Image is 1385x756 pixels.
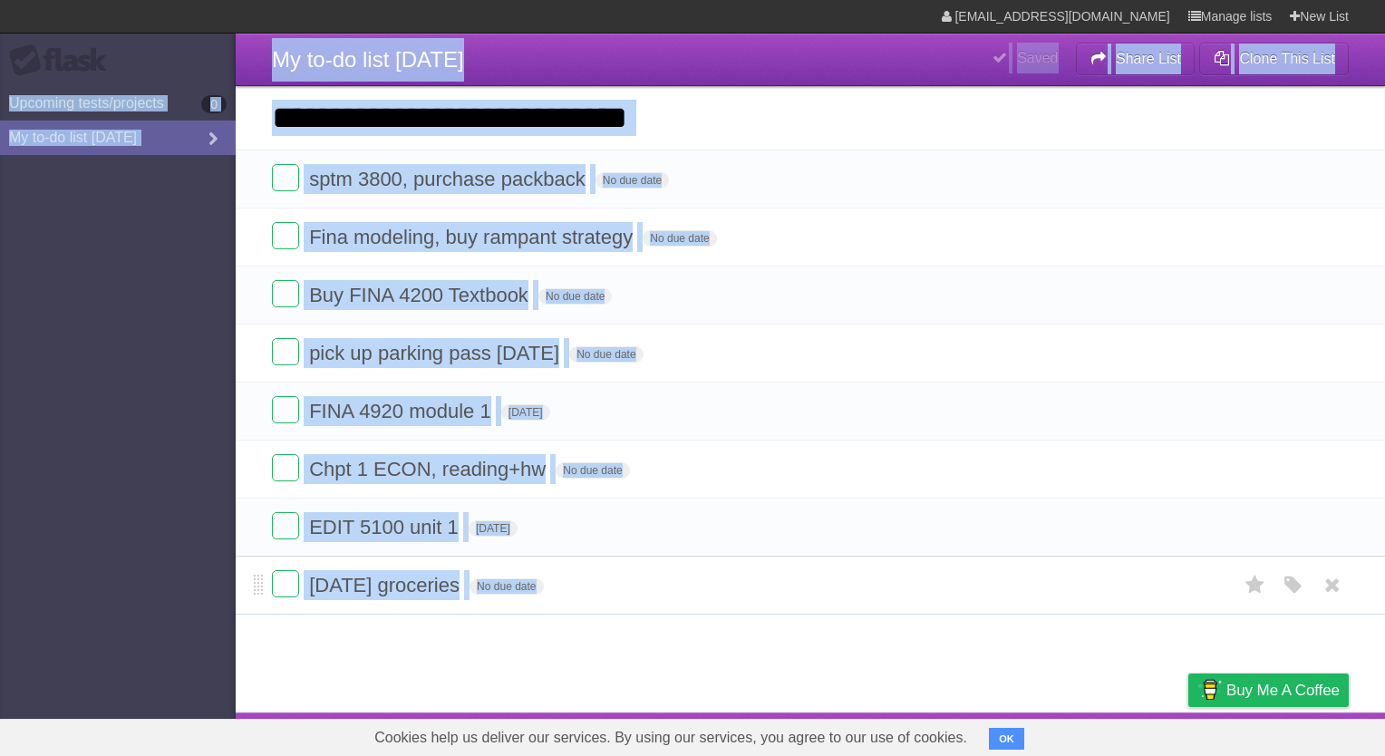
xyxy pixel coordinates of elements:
[569,346,643,363] span: No due date
[9,44,118,77] div: Flask
[309,458,550,480] span: Chpt 1 ECON, reading+hw
[470,578,543,595] span: No due date
[309,284,533,306] span: Buy FINA 4200 Textbook
[947,717,985,751] a: About
[596,172,669,189] span: No due date
[1188,674,1349,707] a: Buy me a coffee
[272,338,299,365] label: Done
[1076,43,1196,75] button: Share List
[1116,51,1181,66] b: Share List
[272,280,299,307] label: Done
[356,720,985,756] span: Cookies help us deliver our services. By using our services, you agree to our use of cookies.
[309,226,637,248] span: Fina modeling, buy rampant strategy
[501,404,550,421] span: [DATE]
[1197,674,1222,705] img: Buy me a coffee
[272,512,299,539] label: Done
[1103,717,1143,751] a: Terms
[272,222,299,249] label: Done
[1165,717,1212,751] a: Privacy
[1235,717,1349,751] a: Suggest a feature
[201,95,227,113] b: 0
[309,400,496,422] span: FINA 4920 module 1
[1239,51,1335,66] b: Clone This List
[272,570,299,597] label: Done
[309,168,590,190] span: sptm 3800, purchase packback
[469,520,518,537] span: [DATE]
[272,47,464,72] span: My to-do list [DATE]
[1226,674,1340,706] span: Buy me a coffee
[1199,43,1349,75] button: Clone This List
[272,454,299,481] label: Done
[309,516,463,538] span: EDIT 5100 unit 1
[1238,570,1273,600] label: Star task
[309,342,564,364] span: pick up parking pass [DATE]
[272,396,299,423] label: Done
[643,230,716,247] span: No due date
[272,164,299,191] label: Done
[989,728,1024,750] button: OK
[1007,717,1080,751] a: Developers
[556,462,629,479] span: No due date
[1017,50,1058,65] b: Saved
[538,288,612,305] span: No due date
[309,574,464,596] span: [DATE] groceries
